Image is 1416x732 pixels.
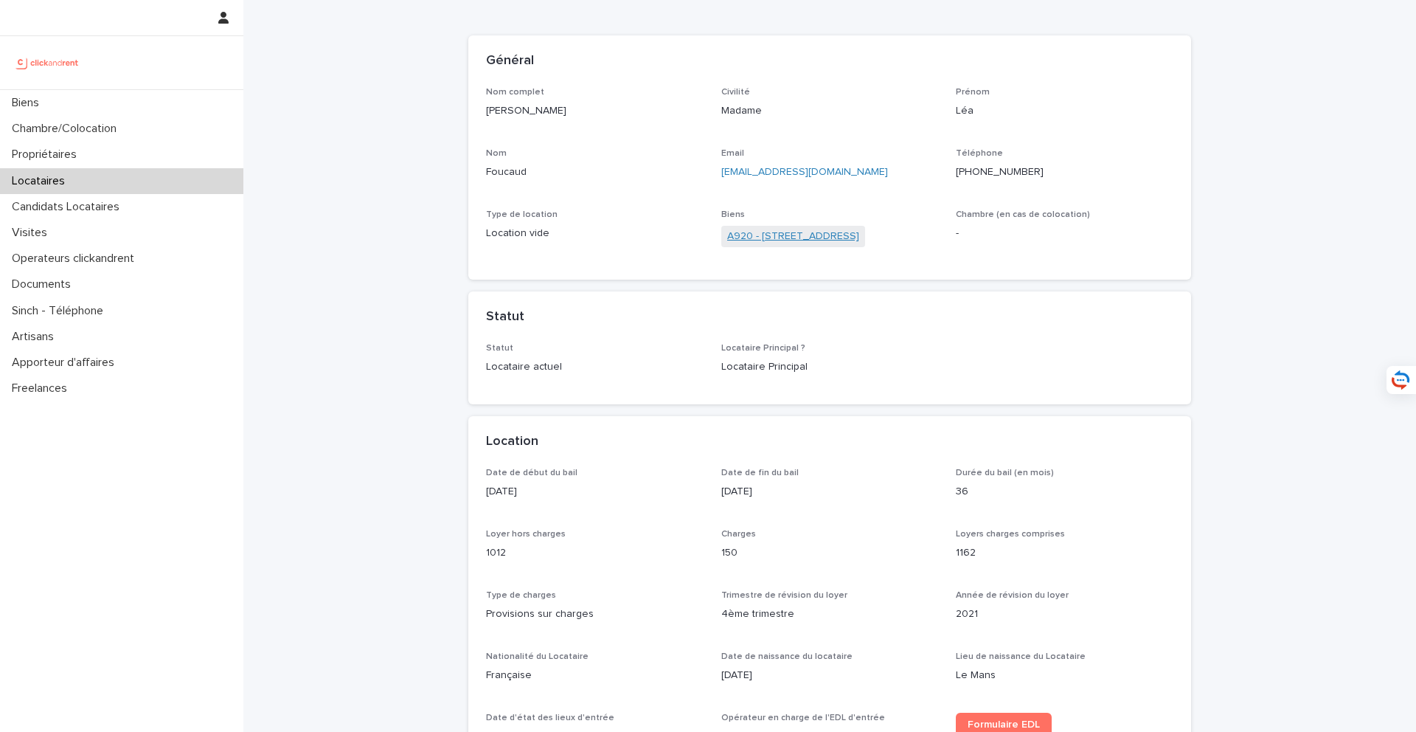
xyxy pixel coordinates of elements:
span: Date d'état des lieux d'entrée [486,714,614,722]
p: Locataires [6,174,77,188]
p: Locataire Principal [721,359,939,375]
span: Nationalité du Locataire [486,652,589,661]
p: 2021 [956,607,1173,622]
p: Candidats Locataires [6,200,131,214]
p: 1012 [486,545,704,561]
p: Léa [956,103,1173,119]
span: Civilité [721,88,750,97]
p: 4ème trimestre [721,607,939,622]
span: Chambre (en cas de colocation) [956,210,1090,219]
span: Charges [721,530,756,539]
span: Loyers charges comprises [956,530,1065,539]
span: Biens [721,210,745,219]
span: Trimestre de révision du loyer [721,591,847,600]
span: Date de fin du bail [721,469,799,477]
p: [PERSON_NAME] [486,103,704,119]
a: [EMAIL_ADDRESS][DOMAIN_NAME] [721,167,888,177]
p: 150 [721,545,939,561]
p: Sinch - Téléphone [6,304,115,318]
span: Nom complet [486,88,544,97]
p: Apporteur d'affaires [6,356,126,370]
p: Le Mans [956,668,1173,683]
span: Date de début du bail [486,469,577,477]
p: Provisions sur charges [486,607,704,622]
span: Email [721,149,744,158]
p: Propriétaires [6,148,88,162]
span: Année de révision du loyer [956,591,1069,600]
h2: Statut [486,309,524,325]
p: Artisans [6,330,66,344]
p: Location vide [486,226,704,241]
span: Loyer hors charges [486,530,566,539]
p: Française [486,668,704,683]
p: 1162 [956,545,1173,561]
p: Visites [6,226,59,240]
h2: Général [486,53,534,69]
p: [DATE] [721,484,939,500]
span: Téléphone [956,149,1003,158]
span: Nom [486,149,507,158]
p: Chambre/Colocation [6,122,128,136]
p: Madame [721,103,939,119]
span: Type de location [486,210,558,219]
span: Opérateur en charge de l'EDL d'entrée [721,714,885,722]
p: Locataire actuel [486,359,704,375]
span: Date de naissance du locataire [721,652,853,661]
p: 36 [956,484,1173,500]
span: Formulaire EDL [968,719,1040,730]
span: Locataire Principal ? [721,344,805,353]
p: Foucaud [486,165,704,180]
p: Freelances [6,381,79,396]
p: [DATE] [721,668,939,683]
ringoverc2c-number-84e06f14122c: [PHONE_NUMBER] [956,167,1044,177]
span: Lieu de naissance du Locataire [956,652,1086,661]
ringoverc2c-84e06f14122c: Call with Ringover [956,167,1044,177]
p: Biens [6,96,51,110]
span: Durée du bail (en mois) [956,469,1054,477]
span: Statut [486,344,513,353]
a: A920 - [STREET_ADDRESS] [727,229,859,244]
span: Prénom [956,88,990,97]
p: Operateurs clickandrent [6,252,146,266]
h2: Location [486,434,538,450]
p: Documents [6,277,83,291]
p: - [956,226,1173,241]
span: Type de charges [486,591,556,600]
p: [DATE] [486,484,704,500]
img: UCB0brd3T0yccxBKYDjQ [12,48,83,77]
